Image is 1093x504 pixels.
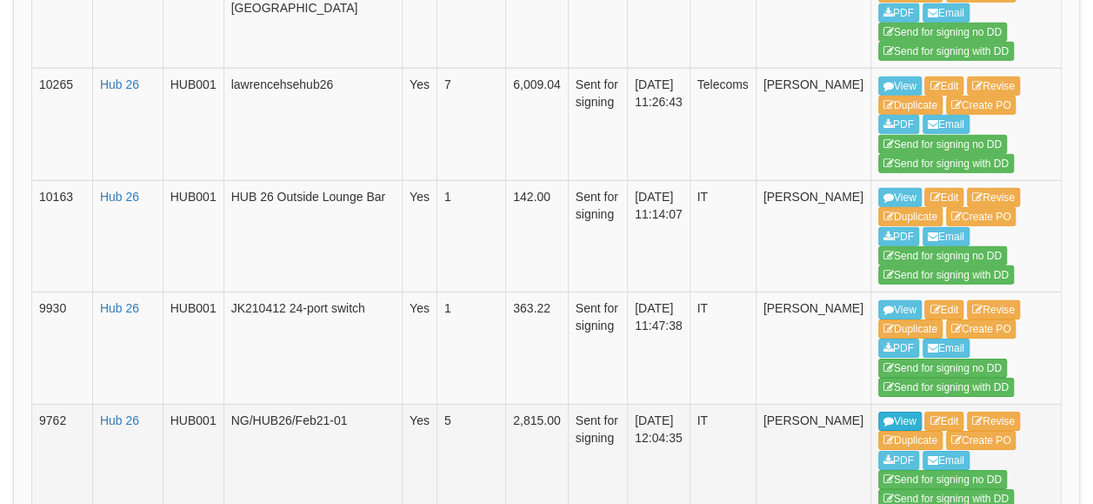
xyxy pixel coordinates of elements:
[924,188,963,207] a: Edit
[878,246,1007,265] a: Send for signing no DD
[690,180,756,292] td: IT
[946,431,1016,450] a: Create PO
[878,319,943,339] a: Duplicate
[628,292,690,404] td: [DATE] 11:47:38
[437,180,505,292] td: 1
[923,3,970,23] a: Email
[878,300,922,319] a: View
[437,292,505,404] td: 1
[756,69,870,180] td: [PERSON_NAME]
[878,339,919,358] a: PDF
[878,23,1007,42] a: Send for signing no DD
[402,69,437,180] td: Yes
[878,77,922,96] a: View
[878,42,1014,61] a: Send for signing with DD
[878,412,922,431] a: View
[437,69,505,180] td: 7
[223,69,402,180] td: lawrencehsehub26
[923,339,970,358] a: Email
[923,115,970,134] a: Email
[32,292,93,404] td: 9930
[100,413,139,427] a: Hub 26
[32,69,93,180] td: 10265
[924,77,963,96] a: Edit
[163,180,223,292] td: HUB001
[756,292,870,404] td: [PERSON_NAME]
[628,69,690,180] td: [DATE] 11:26:43
[878,3,919,23] a: PDF
[568,180,627,292] td: Sent for signing
[506,180,569,292] td: 142.00
[163,69,223,180] td: HUB001
[568,69,627,180] td: Sent for signing
[878,135,1007,154] a: Send for signing no DD
[402,180,437,292] td: Yes
[100,77,139,91] a: Hub 26
[690,69,756,180] td: Telecoms
[946,207,1016,226] a: Create PO
[878,227,919,246] a: PDF
[100,301,139,315] a: Hub 26
[923,227,970,246] a: Email
[878,96,943,115] a: Duplicate
[967,77,1020,96] a: Revise
[878,470,1007,489] a: Send for signing no DD
[878,188,922,207] a: View
[690,292,756,404] td: IT
[163,292,223,404] td: HUB001
[756,180,870,292] td: [PERSON_NAME]
[878,359,1007,378] a: Send for signing no DD
[967,188,1020,207] a: Revise
[946,319,1016,339] a: Create PO
[878,431,943,450] a: Duplicate
[924,300,963,319] a: Edit
[967,300,1020,319] a: Revise
[32,180,93,292] td: 10163
[967,412,1020,431] a: Revise
[402,292,437,404] td: Yes
[628,180,690,292] td: [DATE] 11:14:07
[878,451,919,470] a: PDF
[878,378,1014,397] a: Send for signing with DD
[568,292,627,404] td: Sent for signing
[924,412,963,431] a: Edit
[878,115,919,134] a: PDF
[223,292,402,404] td: JK210412 24-port switch
[878,265,1014,285] a: Send for signing with DD
[878,154,1014,173] a: Send for signing with DD
[878,207,943,226] a: Duplicate
[923,451,970,470] a: Email
[506,292,569,404] td: 363.22
[506,69,569,180] td: 6,009.04
[223,180,402,292] td: HUB 26 Outside Lounge Bar
[946,96,1016,115] a: Create PO
[100,190,139,204] a: Hub 26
